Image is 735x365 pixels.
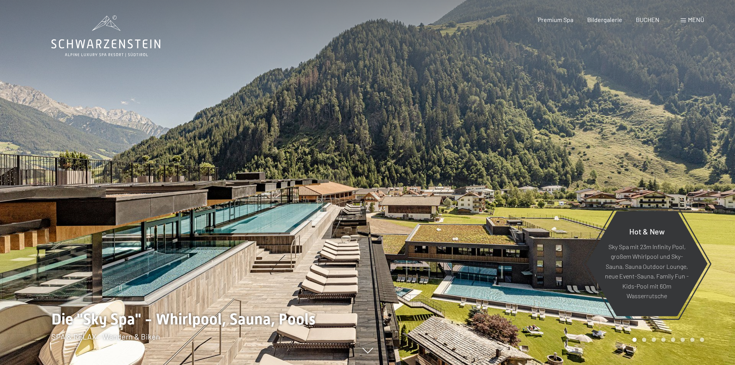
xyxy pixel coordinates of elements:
a: Hot & New Sky Spa mit 23m Infinity Pool, großem Whirlpool und Sky-Sauna, Sauna Outdoor Lounge, ne... [586,211,708,317]
div: Carousel Page 4 [661,338,666,342]
a: Bildergalerie [587,16,622,23]
div: Carousel Page 1 (Current Slide) [632,338,637,342]
span: Menü [688,16,704,23]
p: Sky Spa mit 23m Infinity Pool, großem Whirlpool und Sky-Sauna, Sauna Outdoor Lounge, neue Event-S... [605,241,689,301]
a: BUCHEN [636,16,659,23]
div: Carousel Page 2 [642,338,646,342]
div: Carousel Page 3 [652,338,656,342]
span: Hot & New [629,226,665,236]
div: Carousel Pagination [630,338,704,342]
div: Carousel Page 8 [700,338,704,342]
div: Carousel Page 5 [671,338,675,342]
div: Carousel Page 7 [690,338,694,342]
a: Premium Spa [538,16,573,23]
div: Carousel Page 6 [681,338,685,342]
